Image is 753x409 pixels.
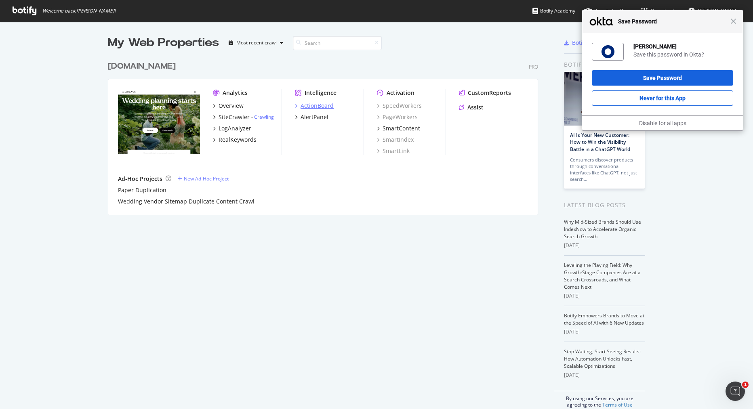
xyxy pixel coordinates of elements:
button: Save Password [592,70,733,86]
a: Leveling the Playing Field: Why Growth-Stage Companies Are at a Search Crossroads, and What Comes... [564,262,641,290]
input: Search [293,36,382,50]
div: Ad-Hoc Projects [118,175,162,183]
a: AlertPanel [295,113,328,121]
div: Pro [529,63,538,70]
a: Stop Waiting, Start Seeing Results: How Automation Unlocks Fast, Scalable Optimizations [564,348,641,369]
a: [DOMAIN_NAME] [108,61,179,72]
div: Analytics [223,89,248,97]
div: New Ad-Hoc Project [184,175,229,182]
div: [DATE] [564,292,645,300]
div: AlertPanel [301,113,328,121]
div: [DATE] [564,371,645,379]
div: Most recent crawl [236,40,277,45]
span: Stephane Bailliez [698,7,736,14]
a: Terms of Use [602,401,633,408]
div: Intelligence [305,89,337,97]
div: Botify Chrome Plugin [572,39,629,47]
div: ActionBoard [301,102,334,110]
a: Crawling [254,113,274,120]
a: Assist [459,103,484,111]
div: SiteCrawler [219,113,250,121]
a: SmartContent [377,124,420,132]
a: SiteCrawler- Crawling [213,113,274,121]
a: Botify Chrome Plugin [564,39,629,47]
button: Never for this App [592,90,733,106]
a: SpeedWorkers [377,102,422,110]
button: Most recent crawl [225,36,286,49]
iframe: Intercom live chat [726,382,745,401]
div: [DATE] [564,328,645,336]
a: Wedding Vendor Sitemap Duplicate Content Crawl [118,197,255,206]
div: Knowledge Base [584,7,631,15]
a: AI Is Your New Customer: How to Win the Visibility Battle in a ChatGPT World [570,132,630,152]
div: [DOMAIN_NAME] [108,61,176,72]
div: Botify news [564,60,645,69]
span: 1 [742,382,749,388]
a: SmartLink [377,147,410,155]
a: New Ad-Hoc Project [178,175,229,182]
div: [DATE] [564,242,645,249]
a: CustomReports [459,89,511,97]
div: Latest Blog Posts [564,201,645,210]
div: RealKeywords [219,136,257,144]
div: CustomReports [468,89,511,97]
div: Activation [387,89,414,97]
button: [PERSON_NAME] [682,4,749,17]
div: My Web Properties [108,35,219,51]
div: Botify Academy [532,7,575,15]
img: AI Is Your New Customer: How to Win the Visibility Battle in a ChatGPT World [564,72,645,126]
div: Assist [467,103,484,111]
span: Close [730,18,736,24]
div: LogAnalyzer [219,124,251,132]
a: Overview [213,102,244,110]
div: SmartContent [383,124,420,132]
span: Welcome back, [PERSON_NAME] ! [42,8,116,14]
a: LogAnalyzer [213,124,251,132]
div: Save this password in Okta? [633,51,733,58]
a: RealKeywords [213,136,257,144]
div: Overview [219,102,244,110]
div: [PERSON_NAME] [633,43,733,50]
div: By using our Services, you are agreeing to the [554,391,645,408]
a: Botify Empowers Brands to Move at the Speed of AI with 6 New Updates [564,312,644,326]
a: PageWorkers [377,113,418,121]
span: Save Password [614,17,730,26]
a: Paper Duplication [118,186,166,194]
a: SmartIndex [377,136,414,144]
div: grid [108,51,545,215]
img: zola.com [118,89,200,154]
a: Why Mid-Sized Brands Should Use IndexNow to Accelerate Organic Search Growth [564,218,641,240]
a: Disable for all apps [639,120,686,126]
a: ActionBoard [295,102,334,110]
div: Consumers discover products through conversational interfaces like ChatGPT, not just search… [570,157,639,182]
div: Organizations [640,7,682,15]
img: zpbL4EADX3oaW57QGbskkpPhZjbzFScE0enD4IqUvKNAdK1NZu6HxEcsV928fWLe9fsCSdyzQUHNANJlAaT1rv9ZMC8yf54zp... [602,45,614,58]
div: - [251,113,274,120]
